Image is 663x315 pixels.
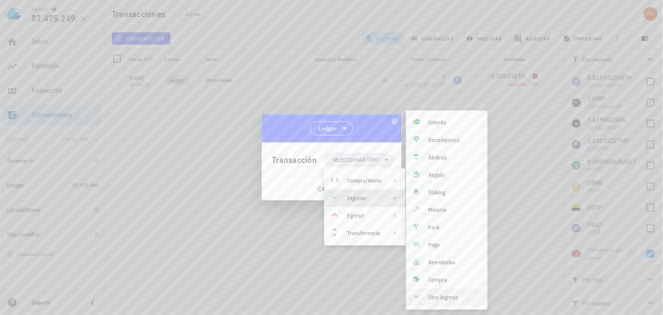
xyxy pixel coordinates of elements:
[429,154,481,161] div: Airdrop
[324,225,406,242] div: Transferencia
[324,172,406,190] div: Compra/Venta
[324,207,406,225] div: Egreso
[347,212,381,219] div: Egreso
[429,242,481,249] div: Pago
[429,172,481,179] div: Regalo
[429,189,481,196] div: Staking
[429,277,481,284] div: Compra
[314,181,354,197] button: cancelar
[272,153,317,167] div: Transacción
[347,230,381,237] div: Transferencia
[333,156,378,164] span: Seleccionar tipo
[429,207,481,214] div: Minería
[324,190,406,207] div: Ingreso
[317,185,350,193] span: cancelar
[429,119,481,126] div: Interés
[429,224,481,231] div: Fork
[429,294,481,301] div: Otro ingreso
[429,259,481,266] div: Reembolso
[429,137,481,144] div: Recompensa
[347,177,381,184] div: Compra/Venta
[319,124,337,133] span: Ledger
[347,195,381,202] div: Ingreso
